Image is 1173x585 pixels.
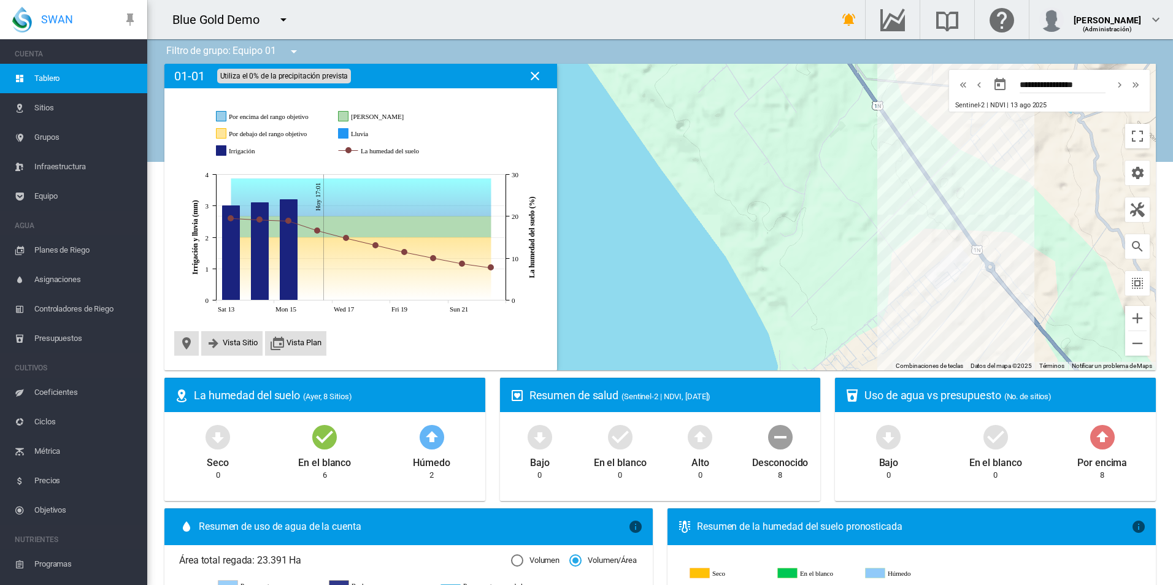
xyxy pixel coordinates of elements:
tspan: 30 [512,171,518,178]
span: Programas [34,549,137,579]
g: Seco [690,568,769,579]
a: Notificar un problema de Maps [1072,362,1152,369]
span: Controladores de Riego [34,294,137,324]
tspan: 20 [512,213,518,220]
span: AGUA [15,216,137,235]
span: Equipo [34,182,137,211]
g: En el blanco [778,568,856,579]
tspan: La humedad del suelo (%) [528,196,536,278]
tspan: 0 [512,297,515,304]
span: Tablero [34,64,137,93]
g: Irrigación [217,145,326,156]
img: SWAN-Landscape-Logo-Colour-drop.png [12,7,32,32]
div: Resumen de la humedad del suelo pronosticada [697,520,1131,533]
md-icon: Haga clic aquí para obtener ayuda [987,12,1017,27]
div: Desconocido [752,451,808,470]
circle: La humedad del suelo Sep 18, 2025 13.076843473199098 [373,243,378,248]
div: Seco [207,451,229,470]
circle: La humedad del suelo Sep 22, 2025 7.688964685320311 [488,265,493,270]
span: Utiliza el 0% de la precipitación prevista [217,69,352,83]
g: Húmedo [866,568,944,579]
span: Vista Plan [287,338,321,347]
md-icon: icon-calendar-multiple [270,336,285,351]
g: Irrigación Sep 15, 2025 3.2 [280,200,298,300]
md-icon: icon-cog [1130,166,1145,180]
button: icon-chevron-double-left [955,77,971,92]
md-icon: icon-information [1131,519,1146,534]
md-icon: Ir al Centro de Datos [878,12,907,27]
tspan: Hoy 17:01 [314,183,321,211]
div: 2 [429,470,434,481]
tspan: Sat 13 [218,305,235,313]
md-icon: icon-magnify [1130,239,1145,254]
a: Términos [1039,362,1064,369]
md-icon: icon-arrow-down-bold-circle [874,422,903,451]
md-icon: icon-checkbox-marked-circle [981,422,1010,451]
img: profile.jpg [1039,7,1064,32]
md-icon: icon-thermometer-lines [677,519,692,534]
button: icon-chevron-right [1112,77,1128,92]
md-icon: icon-cup-water [845,388,860,403]
tspan: Irrigación y lluvia (mm) [191,200,199,274]
tspan: 10 [512,255,518,262]
button: icon-menu-down [282,39,306,64]
md-icon: icon-arrow-down-bold-circle [203,422,233,451]
tspan: 0 [206,297,209,304]
tspan: Fri 19 [391,305,408,313]
div: En el blanco [298,451,351,470]
div: La humedad del suelo [194,388,475,403]
md-icon: icon-chevron-double-right [1129,77,1142,92]
span: Resumen de uso de agua de la cuenta [199,520,628,533]
div: En el blanco [969,451,1022,470]
span: Métrica [34,437,137,466]
md-radio-button: Volumen [511,555,560,567]
md-icon: icon-chevron-down [1148,12,1163,27]
md-icon: icon-close [528,69,542,83]
circle: La humedad del suelo Sep 16, 2025 16.555631351986975 [315,228,320,233]
circle: La humedad del suelo Sep 21, 2025 8.661328321683948 [460,261,464,266]
span: Grupos [34,123,137,152]
md-icon: icon-arrow-right-bold [206,336,221,351]
span: SWAN [41,12,73,27]
div: En el blanco [594,451,647,470]
span: Área total regada: 23.391 Ha [179,554,511,567]
span: Sentinel-2 | NDVI [955,101,1005,109]
circle: La humedad del suelo Sep 20, 2025 10.005328321683947 [431,256,436,261]
div: Húmedo [413,451,450,470]
button: Combinaciones de teclas [896,362,963,370]
md-radio-button: Volumen/Área [569,555,637,567]
md-icon: icon-select-all [1130,276,1145,291]
md-icon: icon-arrow-up-bold-circle [685,422,715,451]
md-icon: icon-bell-ring [842,12,856,27]
span: (Sentinel-2 | NDVI, [DATE]) [621,392,710,401]
md-icon: icon-heart-box-outline [510,388,525,403]
div: 0 [993,470,998,481]
div: Uso de agua vs presupuesto [864,388,1146,403]
div: 0 [537,470,542,481]
md-icon: icon-minus-circle [766,422,795,451]
tspan: Mon 15 [275,305,297,313]
div: 0 [886,470,891,481]
circle: La humedad del suelo Sep 13, 2025 19.492697561798508 [228,216,233,221]
span: NUTRIENTES [15,530,137,549]
md-icon: icon-pin [123,12,137,27]
span: Planes de Riego [34,235,137,265]
g: Lluvia [339,128,448,139]
button: md-calendar [988,72,1012,97]
span: Presupuestos [34,324,137,353]
button: Reducir [1125,331,1150,356]
circle: La humedad del suelo Sep 19, 2025 11.405328321683948 [402,250,407,254]
md-icon: icon-arrow-up-bold-circle [1088,422,1117,451]
g: La humedad del suelo [339,145,458,156]
circle: La humedad del suelo Sep 15, 2025 18.85641561143081 [286,218,291,223]
button: icon-map-marker [179,336,194,351]
div: Resumen de salud [529,388,811,403]
span: Precios [34,466,137,495]
button: icon-chevron-double-right [1128,77,1144,92]
g: Por debajo del rango objetivo [217,128,326,139]
md-icon: Buscar en la base de conocimientos [933,12,962,27]
button: icon-menu-down [271,7,296,32]
tspan: 2 [206,234,209,242]
g: Rango Objetivo [339,111,448,122]
span: (No. de sitios) [1004,392,1052,401]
